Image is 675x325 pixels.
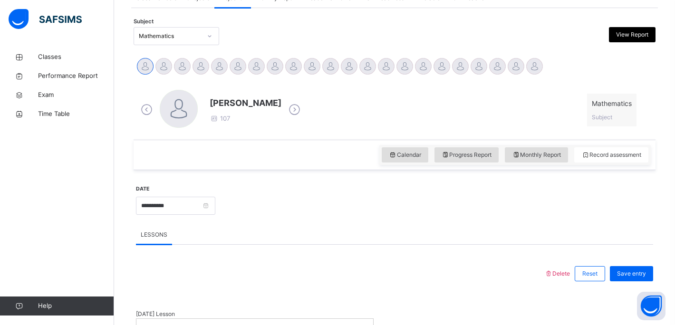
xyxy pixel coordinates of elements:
span: Time Table [38,109,114,119]
span: [PERSON_NAME] [210,96,281,109]
span: Record assessment [581,151,641,159]
img: safsims [9,9,82,29]
span: Progress Report [442,151,492,159]
span: Classes [38,52,114,62]
span: Exam [38,90,114,100]
span: Mathematics [592,98,632,108]
span: Save entry [617,269,646,278]
label: Date [136,185,150,193]
span: Monthly Report [512,151,561,159]
button: Open asap [637,292,665,320]
span: Reset [582,269,598,278]
span: View Report [616,30,648,39]
span: Calendar [389,151,421,159]
span: Performance Report [38,71,114,81]
span: Help [38,301,114,311]
span: 107 [210,115,230,122]
span: Delete [544,270,570,277]
span: [DATE] Lesson [136,310,374,318]
span: Subject [592,114,612,121]
div: Mathematics [139,32,202,40]
span: Subject [134,18,154,26]
span: LESSONS [141,230,167,239]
